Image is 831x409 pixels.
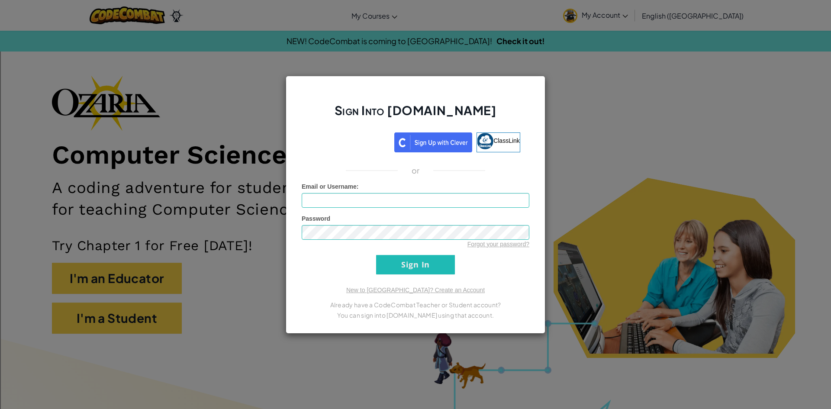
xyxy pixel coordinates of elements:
[302,182,359,191] label: :
[306,132,394,151] iframe: Sign in with Google Button
[477,133,493,149] img: classlink-logo-small.png
[376,255,455,274] input: Sign In
[302,215,330,222] span: Password
[412,165,420,176] p: or
[346,287,485,293] a: New to [GEOGRAPHIC_DATA]? Create an Account
[302,310,529,320] p: You can sign into [DOMAIN_NAME] using that account.
[302,102,529,127] h2: Sign Into [DOMAIN_NAME]
[394,132,472,152] img: clever_sso_button@2x.png
[302,300,529,310] p: Already have a CodeCombat Teacher or Student account?
[493,137,520,144] span: ClassLink
[467,241,529,248] a: Forgot your password?
[302,183,357,190] span: Email or Username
